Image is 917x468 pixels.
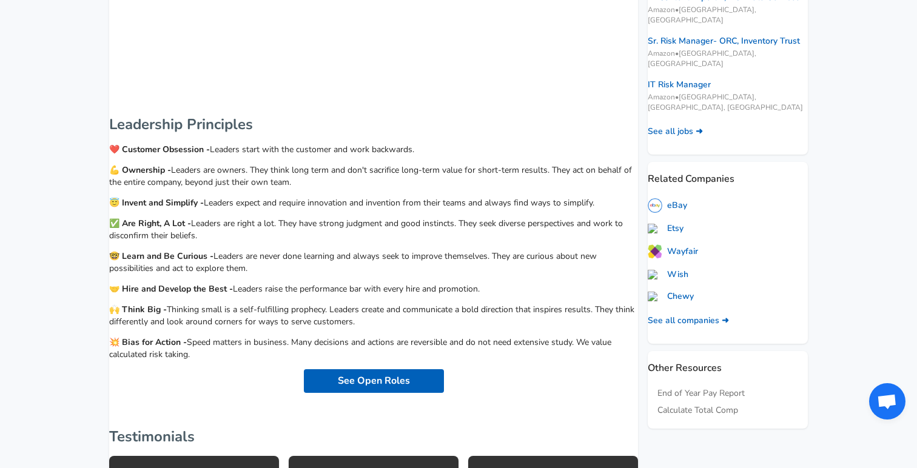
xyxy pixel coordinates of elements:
img: etsy.com [648,224,662,233]
h5: Leadership Principles [109,115,638,134]
a: Chewy [648,290,694,303]
p: Leaders expect and require innovation and invention from their teams and always find ways to simp... [109,197,638,209]
img: 7vP0GdO.png [648,198,662,213]
p: Leaders are never done learning and always seek to improve themselves. They are curious about new... [109,250,638,275]
p: Other Resources [648,351,808,375]
h5: Testimonials [109,427,638,446]
a: Wish [648,269,688,281]
span: Amazon • [GEOGRAPHIC_DATA], [GEOGRAPHIC_DATA] [648,5,808,25]
span: Amazon • [GEOGRAPHIC_DATA], [GEOGRAPHIC_DATA], [GEOGRAPHIC_DATA] [648,92,808,113]
div: Open chat [869,383,905,420]
a: See Open Roles [304,369,444,393]
img: chewy.com [648,292,662,301]
strong: ✅ Are Right, A Lot - [109,218,191,229]
a: Etsy [648,222,684,235]
a: eBay [648,198,687,213]
a: See all jobs ➜ [648,125,703,138]
p: Leaders are owners. They think long term and don't sacrifice long-term value for short-term resul... [109,164,638,189]
img: iGJqQhU.png [648,244,662,259]
strong: 😇 Invent and Simplify - [109,197,204,209]
strong: 🙌 Think Big - [109,304,167,315]
a: Sr. Risk Manager- ORC, Inventory Trust [648,35,800,47]
strong: 💥 Bias for Action - [109,336,187,348]
img: wish.com [648,270,662,279]
p: Speed matters in business. Many decisions and actions are reversible and do not need extensive st... [109,336,638,361]
a: Calculate Total Comp [657,404,738,416]
p: Leaders raise the performance bar with every hire and promotion. [109,283,638,295]
span: Amazon • [GEOGRAPHIC_DATA], [GEOGRAPHIC_DATA] [648,48,808,69]
strong: 💪 Ownership - [109,164,171,176]
a: IT Risk Manager [648,79,711,91]
p: Thinking small is a self-fulfilling prophecy. Leaders create and communicate a bold direction tha... [109,304,638,328]
a: See all companies ➜ [648,315,729,327]
a: End of Year Pay Report [657,387,745,399]
p: Related Companies [648,162,808,186]
p: Leaders are right a lot. They have strong judgment and good instincts. They seek diverse perspect... [109,218,638,242]
strong: ❤️ Customer Obsession - [109,144,210,155]
a: Wayfair [648,244,698,259]
strong: 🤝 Hire and Develop the Best - [109,283,233,295]
strong: 🤓 Learn and Be Curious - [109,250,213,262]
p: Leaders start with the customer and work backwards. [109,144,638,156]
